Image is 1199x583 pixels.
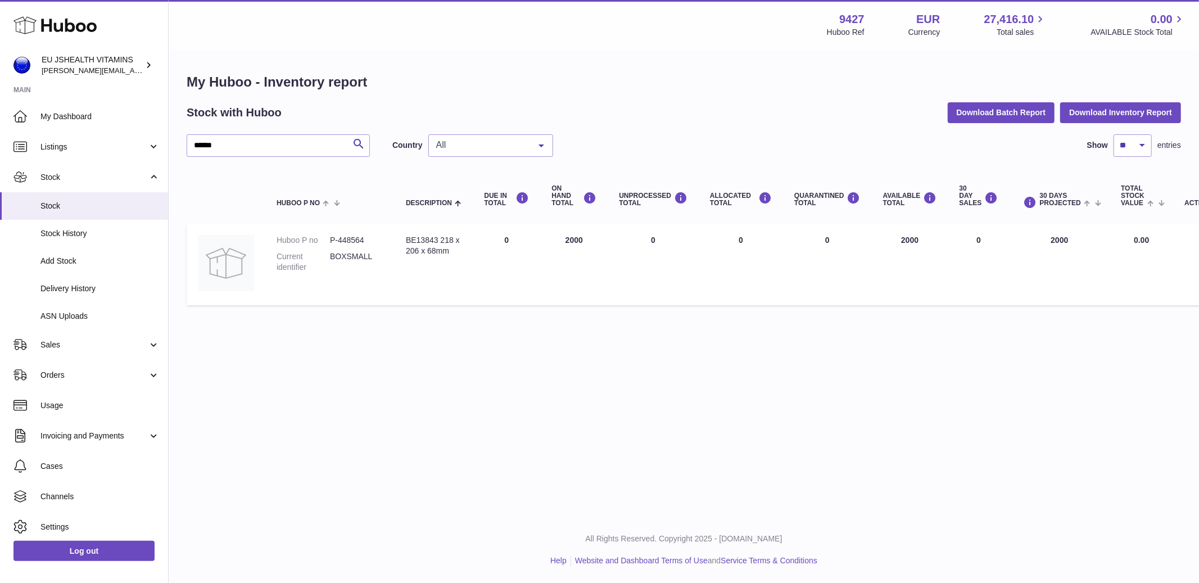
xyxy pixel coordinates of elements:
div: BE13843 218 x 206 x 68mm [406,235,461,256]
span: Total sales [997,27,1047,38]
h2: Stock with Huboo [187,105,282,120]
dt: Current identifier [277,251,330,273]
div: Huboo Ref [827,27,865,38]
div: QUARANTINED Total [794,192,861,207]
dd: P-448564 [330,235,383,246]
label: Show [1087,140,1108,151]
div: EU JSHEALTH VITAMINS [42,55,143,76]
span: Orders [40,370,148,381]
div: UNPROCESSED Total [619,192,687,207]
button: Download Inventory Report [1060,102,1181,123]
button: Download Batch Report [948,102,1055,123]
td: 0 [699,224,783,305]
h1: My Huboo - Inventory report [187,73,1181,91]
span: Total stock value [1121,185,1144,207]
div: 30 DAY SALES [960,185,998,207]
a: Service Terms & Conditions [721,556,817,565]
span: Stock [40,201,160,211]
a: 0.00 AVAILABLE Stock Total [1091,12,1186,38]
div: AVAILABLE Total [883,192,937,207]
span: 0.00 [1151,12,1173,27]
span: Sales [40,340,148,350]
span: Delivery History [40,283,160,294]
div: ALLOCATED Total [710,192,772,207]
a: Help [550,556,567,565]
span: Stock [40,172,148,183]
li: and [571,555,817,566]
strong: EUR [916,12,940,27]
span: entries [1157,140,1181,151]
a: Website and Dashboard Terms of Use [575,556,708,565]
span: Usage [40,400,160,411]
span: 30 DAYS PROJECTED [1040,192,1081,207]
a: 27,416.10 Total sales [984,12,1047,38]
span: 27,416.10 [984,12,1034,27]
span: 0.00 [1134,236,1149,245]
td: 2000 [540,224,608,305]
span: My Dashboard [40,111,160,122]
td: 2000 [1010,224,1110,305]
span: Description [406,200,452,207]
span: 0 [825,236,830,245]
td: 2000 [872,224,948,305]
div: ON HAND Total [551,185,596,207]
span: Listings [40,142,148,152]
span: Stock History [40,228,160,239]
td: 0 [608,224,699,305]
span: Huboo P no [277,200,320,207]
span: Channels [40,491,160,502]
td: 0 [473,224,540,305]
span: All [433,139,530,151]
span: Invoicing and Payments [40,431,148,441]
img: laura@jessicasepel.com [13,57,30,74]
span: Add Stock [40,256,160,266]
span: AVAILABLE Stock Total [1091,27,1186,38]
div: DUE IN TOTAL [484,192,529,207]
span: [PERSON_NAME][EMAIL_ADDRESS][DOMAIN_NAME] [42,66,225,75]
span: Cases [40,461,160,472]
strong: 9427 [839,12,865,27]
a: Log out [13,541,155,561]
img: product image [198,235,254,291]
p: All Rights Reserved. Copyright 2025 - [DOMAIN_NAME] [178,534,1190,544]
dd: BOXSMALL [330,251,383,273]
span: Settings [40,522,160,532]
div: Currency [908,27,940,38]
td: 0 [948,224,1010,305]
dt: Huboo P no [277,235,330,246]
span: ASN Uploads [40,311,160,322]
label: Country [392,140,423,151]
